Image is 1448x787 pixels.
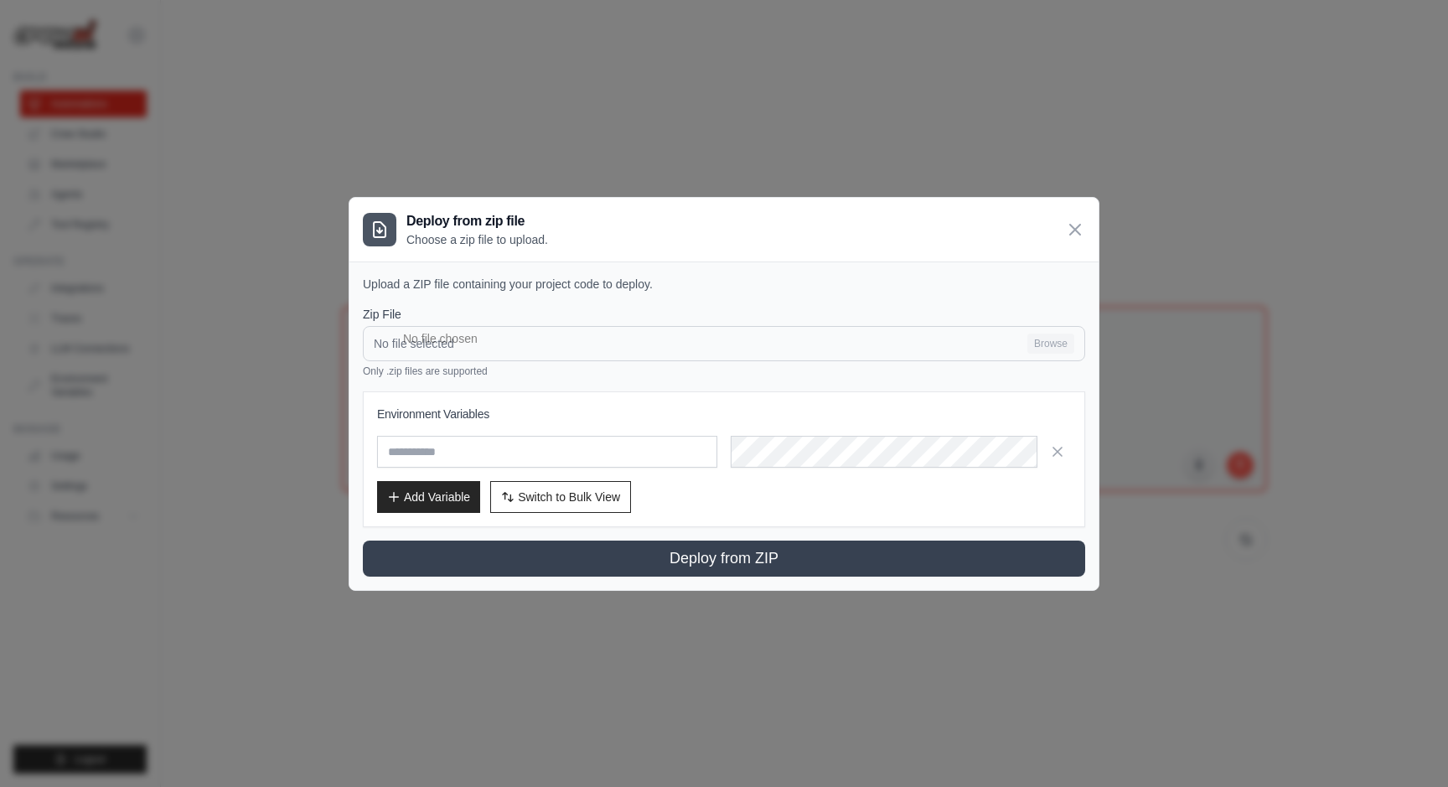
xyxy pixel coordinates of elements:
button: Switch to Bulk View [490,481,631,513]
p: Only .zip files are supported [363,365,1085,378]
span: Switch to Bulk View [518,489,620,505]
div: Виджет чата [1364,707,1448,787]
p: Upload a ZIP file containing your project code to deploy. [363,276,1085,293]
button: Add Variable [377,481,480,513]
input: No file selected Browse [363,326,1085,361]
p: Choose a zip file to upload. [406,231,548,248]
iframe: Chat Widget [1364,707,1448,787]
button: Deploy from ZIP [363,541,1085,577]
h3: Environment Variables [377,406,1071,422]
label: Zip File [363,306,1085,323]
h3: Deploy from zip file [406,211,548,231]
